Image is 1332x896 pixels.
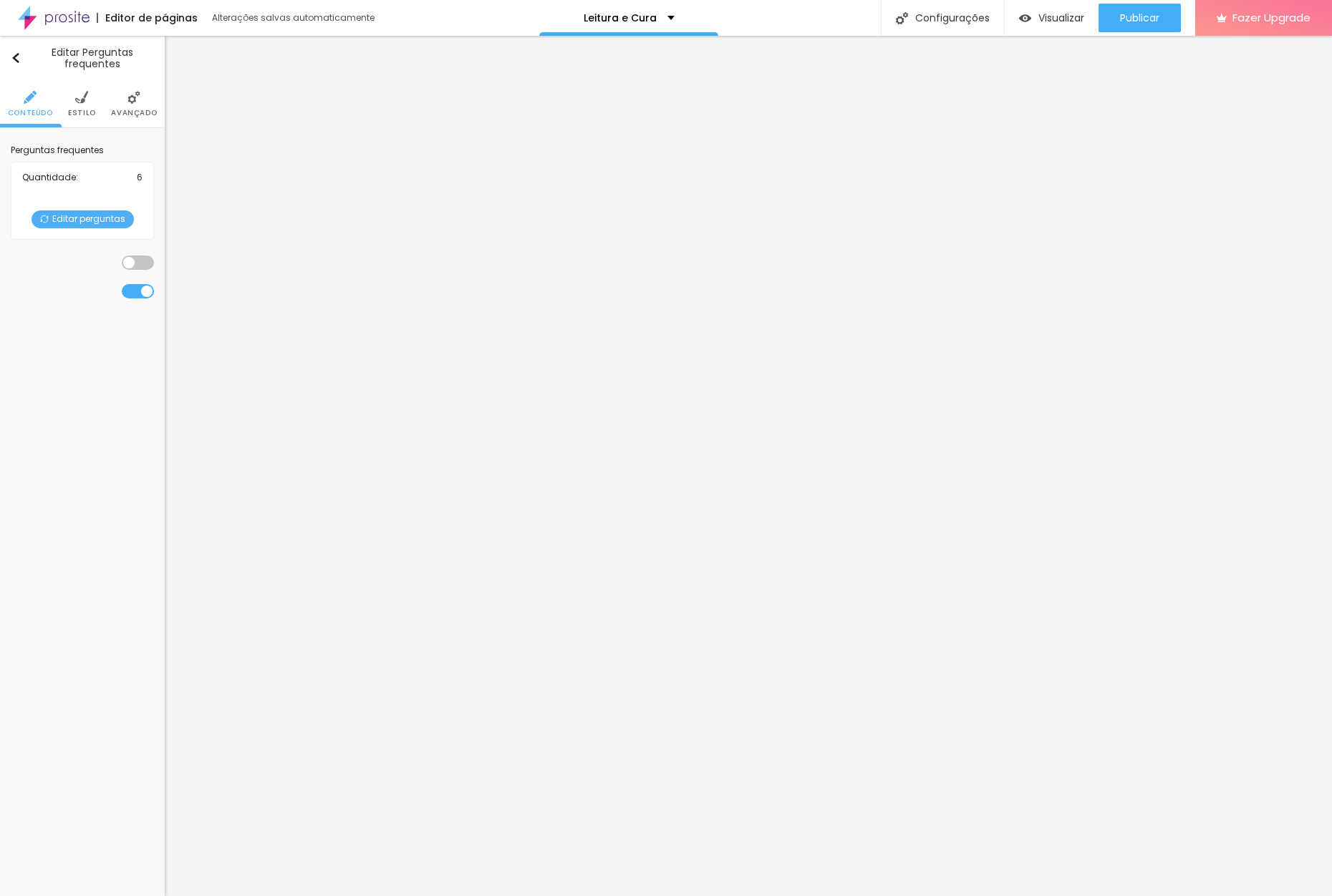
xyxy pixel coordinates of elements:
span: Avançado [111,109,157,117]
iframe: Editor [165,36,1332,896]
img: Icone [24,91,37,104]
span: 6 [137,173,143,182]
span: Editar perguntas [32,210,134,228]
span: Conteúdo [8,109,53,117]
img: Icone [11,52,21,64]
div: Alterações salvas automaticamente [212,14,377,22]
img: Icone [127,91,140,104]
div: Perguntas frequentes [11,146,154,155]
span: Publicar [1120,12,1159,24]
span: Estilo [68,109,96,117]
button: Publicar [1099,4,1181,32]
img: Icone [75,91,88,104]
img: Icone [40,215,49,223]
img: Icone [896,12,908,24]
button: Visualizar [1005,4,1099,32]
div: Editar Perguntas frequentes [11,47,154,69]
span: Fazer Upgrade [1232,11,1311,24]
span: Quantidade : [22,173,78,182]
p: Leitura e Cura [584,13,657,23]
img: view-1.svg [1019,12,1031,24]
span: Visualizar [1038,12,1084,24]
div: Editor de páginas [97,13,198,23]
